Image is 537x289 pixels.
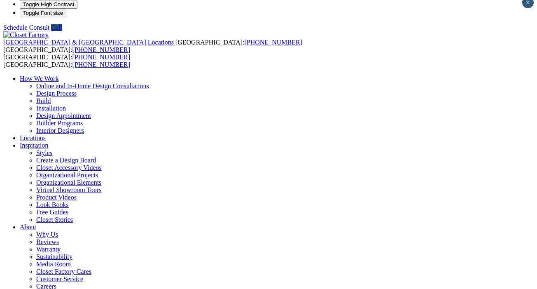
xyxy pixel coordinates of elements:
a: Installation [36,105,66,112]
a: Look Books [36,201,69,208]
a: How We Work [20,75,59,82]
a: Closet Stories [36,216,73,223]
span: [GEOGRAPHIC_DATA] & [GEOGRAPHIC_DATA] Locations [3,39,174,46]
span: [GEOGRAPHIC_DATA]: [GEOGRAPHIC_DATA]: [3,54,130,68]
a: About [20,223,36,230]
a: Design Appointment [36,112,91,119]
a: Styles [36,149,52,156]
a: Warranty [36,246,61,253]
a: Reviews [36,238,59,245]
a: Virtual Showroom Tours [36,186,102,193]
a: Locations [20,134,46,141]
a: Customer Service [36,275,83,282]
a: Call [51,24,62,31]
a: Design Process [36,90,77,97]
a: [PHONE_NUMBER] [72,46,130,53]
span: [GEOGRAPHIC_DATA]: [GEOGRAPHIC_DATA]: [3,39,302,53]
span: Toggle High Contrast [23,1,74,7]
a: Create a Design Board [36,157,96,164]
a: [GEOGRAPHIC_DATA] & [GEOGRAPHIC_DATA] Locations [3,39,175,46]
a: Builder Programs [36,120,83,127]
span: Toggle Font size [23,10,63,16]
button: Toggle Font size [20,9,66,17]
img: Closet Factory [3,31,49,39]
a: Free Guides [36,209,68,216]
a: Build [36,97,51,104]
a: Schedule Consult [3,24,49,31]
a: [PHONE_NUMBER] [244,39,302,46]
a: Why Us [36,231,58,238]
a: Interior Designers [36,127,84,134]
a: [PHONE_NUMBER] [72,61,130,68]
a: Media Room [36,261,71,268]
a: Closet Accessory Videos [36,164,102,171]
a: Organizational Projects [36,172,98,179]
a: [PHONE_NUMBER] [72,54,130,61]
a: Sustainability [36,253,72,260]
a: Product Videos [36,194,77,201]
a: Organizational Elements [36,179,101,186]
a: Closet Factory Cares [36,268,91,275]
a: Online and In-Home Design Consultations [36,82,149,89]
a: Inspiration [20,142,48,149]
